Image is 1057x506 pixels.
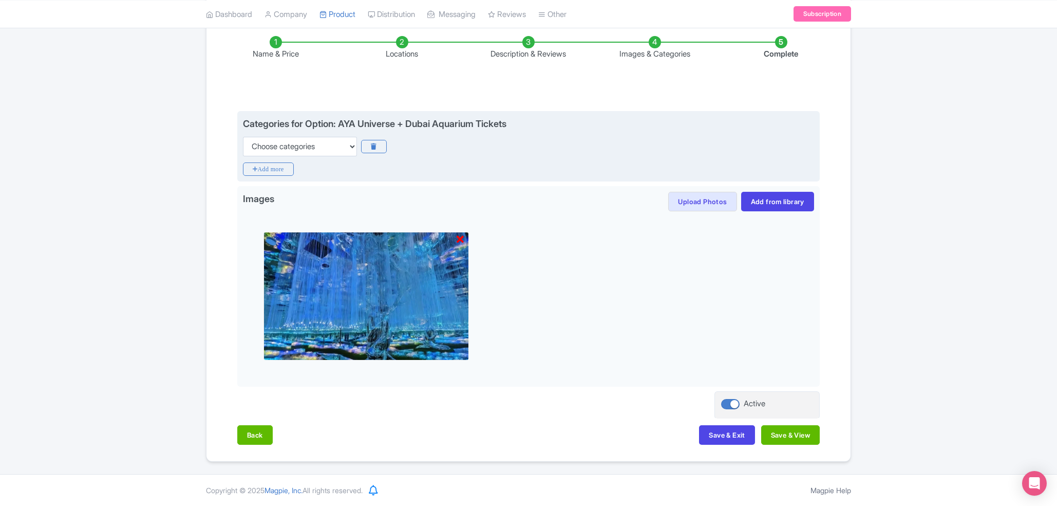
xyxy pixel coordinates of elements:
div: Open Intercom Messenger [1022,471,1047,496]
div: Categories for Option: AYA Universe + Dubai Aquarium Tickets [243,118,506,129]
button: Save & Exit [699,425,754,445]
a: Subscription [794,6,851,22]
a: Add from library [741,192,814,211]
i: Add more [243,162,294,176]
button: Back [237,425,273,445]
img: sjpgyuey1qkcxhcsr0rm.webp [263,232,469,360]
div: Active [744,398,765,410]
div: Copyright © 2025 All rights reserved. [200,485,369,496]
span: Magpie, Inc. [265,486,303,495]
button: Upload Photos [668,192,737,211]
li: Images & Categories [592,36,718,60]
button: Save & View [761,425,820,445]
a: Magpie Help [810,486,851,495]
li: Complete [718,36,844,60]
li: Description & Reviews [465,36,592,60]
span: Images [243,192,274,208]
li: Name & Price [213,36,339,60]
li: Locations [339,36,465,60]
